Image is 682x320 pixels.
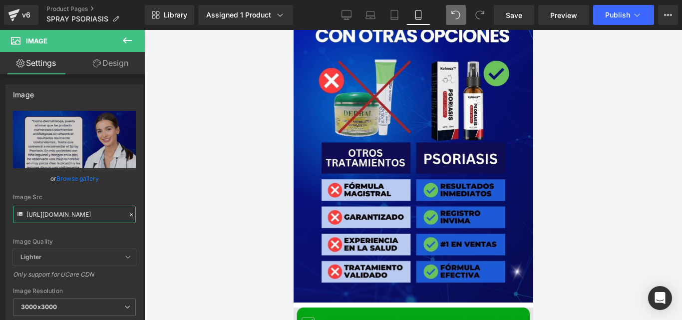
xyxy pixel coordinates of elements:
[13,271,136,285] div: Only support for UCare CDN
[46,5,145,13] a: Product Pages
[470,5,490,25] button: Redo
[593,5,654,25] button: Publish
[20,8,32,21] div: v6
[13,85,34,99] div: Image
[26,37,47,45] span: Image
[506,10,522,20] span: Save
[658,5,678,25] button: More
[74,52,147,74] a: Design
[13,238,136,245] div: Image Quality
[605,11,630,19] span: Publish
[538,5,589,25] a: Preview
[550,10,577,20] span: Preview
[358,5,382,25] a: Laptop
[13,206,136,223] input: Link
[382,5,406,25] a: Tablet
[13,194,136,201] div: Image Src
[145,5,194,25] a: New Library
[206,10,285,20] div: Assigned 1 Product
[20,253,41,261] b: Lighter
[446,5,466,25] button: Undo
[46,15,108,23] span: SPRAY PSORIASIS
[21,303,57,311] b: 3000x3000
[164,10,187,19] span: Library
[335,5,358,25] a: Desktop
[13,173,136,184] div: or
[13,288,136,295] div: Image Resolution
[648,286,672,310] div: Open Intercom Messenger
[4,5,38,25] a: v6
[56,170,99,187] a: Browse gallery
[406,5,430,25] a: Mobile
